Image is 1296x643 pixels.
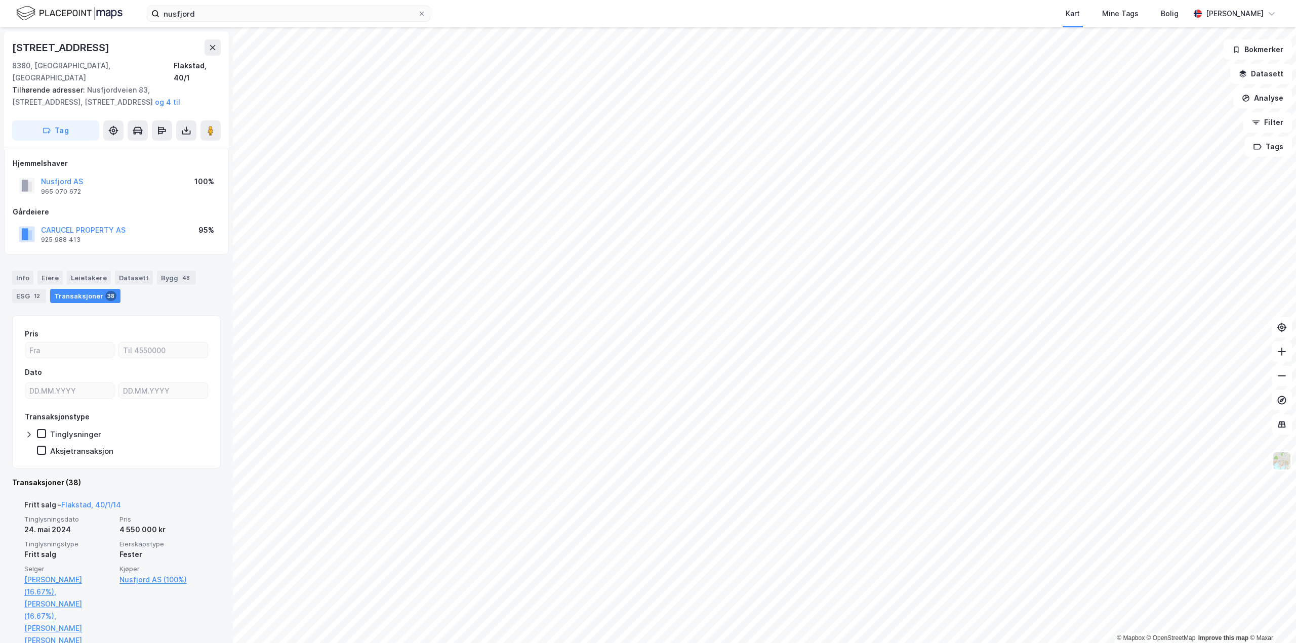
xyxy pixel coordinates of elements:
a: Flakstad, 40/1/14 [61,500,121,509]
a: [PERSON_NAME] (16.67%), [24,574,113,598]
div: Fester [119,548,209,561]
div: 4 550 000 kr [119,524,209,536]
div: Tinglysninger [50,430,101,439]
div: Mine Tags [1102,8,1139,20]
input: Fra [25,342,114,358]
button: Datasett [1230,64,1292,84]
div: Hjemmelshaver [13,157,220,169]
span: Tinglysningsdato [24,515,113,524]
img: logo.f888ab2527a4732fd821a326f86c7f29.svg [16,5,123,22]
button: Filter [1243,112,1292,133]
div: 95% [198,224,214,236]
input: Til 4550000 [119,342,208,358]
div: Gårdeiere [13,206,220,218]
div: Datasett [115,271,153,285]
a: Nusfjord AS (100%) [119,574,209,586]
input: DD.MM.YYYY [119,383,208,398]
div: 925 988 413 [41,236,80,244]
a: OpenStreetMap [1147,634,1196,641]
input: DD.MM.YYYY [25,383,114,398]
button: Tags [1245,137,1292,157]
button: Bokmerker [1224,39,1292,60]
div: Bolig [1161,8,1179,20]
div: Flakstad, 40/1 [174,60,221,84]
div: Kontrollprogram for chat [1245,594,1296,643]
button: Analyse [1233,88,1292,108]
span: Pris [119,515,209,524]
div: ESG [12,289,46,303]
a: Mapbox [1117,634,1145,641]
span: Tinglysningstype [24,540,113,548]
input: Søk på adresse, matrikkel, gårdeiere, leietakere eller personer [159,6,418,21]
div: Dato [25,366,42,378]
div: 24. mai 2024 [24,524,113,536]
div: Fritt salg - [24,499,121,515]
div: Transaksjoner (38) [12,477,221,489]
div: Nusfjordveien 83, [STREET_ADDRESS], [STREET_ADDRESS] [12,84,213,108]
div: Pris [25,328,38,340]
div: 38 [105,291,116,301]
div: Eiere [37,271,63,285]
div: Transaksjonstype [25,411,90,423]
div: 48 [180,273,192,283]
div: Transaksjoner [50,289,120,303]
div: 965 070 672 [41,188,81,196]
div: 12 [32,291,42,301]
span: Kjøper [119,565,209,573]
div: Info [12,271,33,285]
iframe: Chat Widget [1245,594,1296,643]
img: Z [1272,451,1291,470]
div: [PERSON_NAME] [1206,8,1264,20]
a: [PERSON_NAME] (16.67%), [24,598,113,622]
div: Aksjetransaksjon [50,446,113,456]
span: Eierskapstype [119,540,209,548]
div: 100% [194,176,214,188]
span: Tilhørende adresser: [12,85,87,94]
div: Fritt salg [24,548,113,561]
div: Bygg [157,271,196,285]
span: Selger [24,565,113,573]
a: Improve this map [1198,634,1248,641]
button: Tag [12,120,99,141]
div: 8380, [GEOGRAPHIC_DATA], [GEOGRAPHIC_DATA] [12,60,174,84]
div: Kart [1066,8,1080,20]
div: Leietakere [67,271,111,285]
div: [STREET_ADDRESS] [12,39,111,56]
